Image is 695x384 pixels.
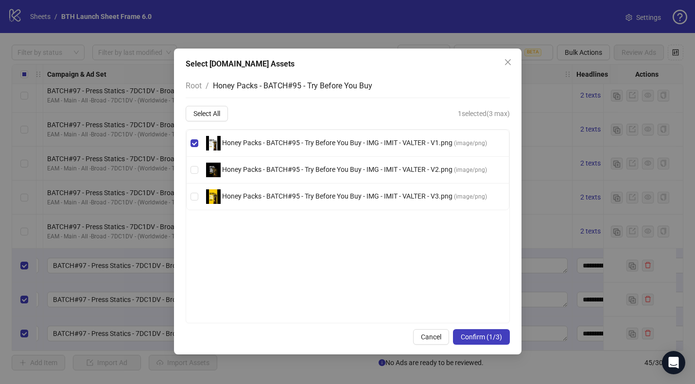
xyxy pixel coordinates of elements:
[453,329,510,345] button: Confirm (1/3)
[504,58,512,66] span: close
[206,80,209,92] li: /
[500,54,516,70] button: Close
[454,193,487,200] span: ( image/png )
[186,81,202,90] span: Root
[421,333,441,341] span: Cancel
[206,163,221,177] img: thumb.jpg
[461,333,502,341] span: Confirm (1/3)
[213,81,372,90] span: Honey Packs - BATCH#95 - Try Before You Buy
[662,351,685,374] div: Open Intercom Messenger
[454,140,487,147] span: ( image/png )
[221,166,454,173] span: Honey Packs - BATCH#95 - Try Before You Buy - IMG - IMIT - VALTER - V2.png
[454,167,487,173] span: ( image/png )
[186,106,228,121] button: Select All
[193,110,220,117] span: Select All
[186,58,510,70] div: Select [DOMAIN_NAME] Assets
[221,139,454,147] span: Honey Packs - BATCH#95 - Try Before You Buy - IMG - IMIT - VALTER - V1.png
[206,136,221,150] img: thumb.jpg
[221,192,454,200] span: Honey Packs - BATCH#95 - Try Before You Buy - IMG - IMIT - VALTER - V3.png
[413,329,449,345] button: Cancel
[458,108,510,119] span: 1 selected (3 max)
[206,189,221,204] img: thumb.jpg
